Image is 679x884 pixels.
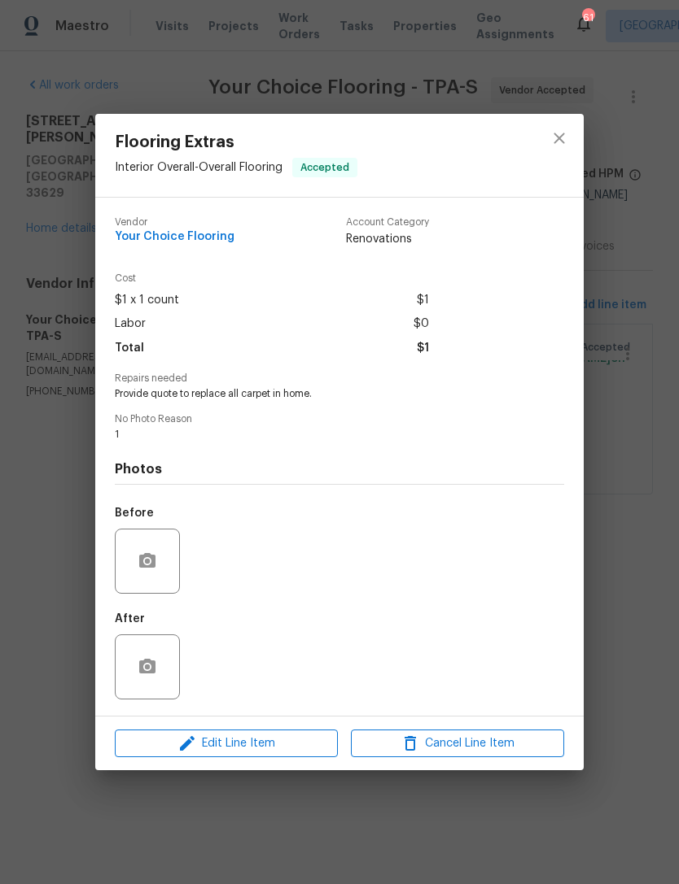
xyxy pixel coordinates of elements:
[115,428,519,442] span: 1
[115,373,564,384] span: Repairs needed
[115,312,146,336] span: Labor
[115,414,564,425] span: No Photo Reason
[115,231,234,243] span: Your Choice Flooring
[115,133,357,151] span: Flooring Extras
[582,10,594,26] div: 61
[115,217,234,228] span: Vendor
[115,337,144,360] span: Total
[540,119,579,158] button: close
[346,231,429,247] span: Renovations
[115,729,338,758] button: Edit Line Item
[417,289,429,312] span: $1
[294,159,356,176] span: Accepted
[115,613,145,625] h5: After
[115,273,429,284] span: Cost
[414,312,429,336] span: $0
[417,337,429,360] span: $1
[351,729,564,758] button: Cancel Line Item
[115,289,179,312] span: $1 x 1 count
[115,387,519,401] span: Provide quote to replace all carpet in home.
[356,734,559,754] span: Cancel Line Item
[115,507,154,519] h5: Before
[115,162,283,173] span: Interior Overall - Overall Flooring
[120,734,333,754] span: Edit Line Item
[115,461,564,477] h4: Photos
[346,217,429,228] span: Account Category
